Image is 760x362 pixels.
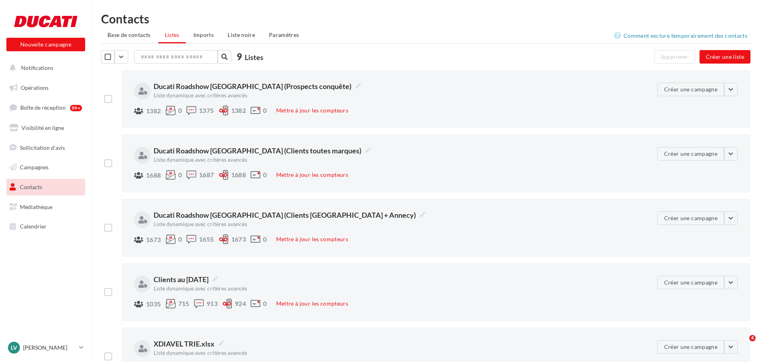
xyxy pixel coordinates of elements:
span: 715 [178,300,189,307]
a: Boîte de réception99+ [5,99,87,116]
div: Liste dynamique avec critères avancés [154,350,477,356]
span: 1687 [199,172,214,178]
button: Créer une campagne [657,147,724,161]
span: Contacts [20,184,42,190]
span: 0 [263,107,267,114]
span: Visibilité en ligne [21,124,64,131]
span: 924 [235,300,246,307]
span: Clients au [DATE] [154,274,218,285]
span: 0 [178,236,182,242]
span: Opérations [21,84,49,91]
h1: Contacts [101,13,750,25]
span: Listes [245,53,263,62]
span: Liste noire [228,31,255,38]
button: Créer une campagne [657,83,724,96]
button: Mettre à jour les compteurs [273,106,351,115]
span: 0 [263,236,267,242]
span: Base de contacts [107,31,151,38]
span: 1688 [231,172,246,178]
span: Boîte de réception [20,104,66,111]
div: Liste dynamique avec critères avancés [154,157,477,163]
span: Campagnes [20,164,49,170]
button: Créer une campagne [657,276,724,289]
span: 0 [178,107,182,114]
span: 1382 [146,108,161,114]
span: 0 [263,300,267,307]
button: Nouvelle campagne [6,38,85,51]
a: Campagnes [5,159,87,176]
span: Paramètres [269,31,299,38]
span: Médiathèque [20,203,53,210]
button: Mettre à jour les compteurs [273,234,351,244]
div: Liste dynamique avec critères avancés [154,93,477,98]
span: 1673 [146,236,161,243]
p: [PERSON_NAME] [23,344,76,352]
span: Ducati Roadshow [GEOGRAPHIC_DATA] (Prospects conquête) [154,81,361,91]
span: 913 [207,300,218,307]
a: Médiathèque [5,199,87,215]
a: Visibilité en ligne [5,120,87,136]
a: Opérations [5,79,87,96]
span: Imports [193,31,214,38]
span: Lv [11,344,17,352]
span: 1655 [199,236,214,242]
button: Notifications [5,60,84,76]
span: 0 [178,172,182,178]
button: Créer une liste [700,50,750,64]
a: Lv [PERSON_NAME] [6,340,85,355]
button: Mettre à jour les compteurs [273,170,351,180]
span: Calendrier [20,223,47,230]
span: 1375 [199,107,214,114]
div: Liste dynamique avec critères avancés [154,221,477,227]
span: XDIAVEL TRIE.xlsx [154,339,224,349]
span: 9 [237,50,242,63]
a: Comment exclure temporairement des contacts [614,31,750,41]
span: 1673 [231,236,246,242]
span: Sollicitation d'avis [20,144,65,151]
span: Ducati Roadshow [GEOGRAPHIC_DATA] (Clients toutes marques) [154,145,371,156]
span: 1035 [146,301,161,307]
span: Ducati Roadshow [GEOGRAPHIC_DATA] (Clients [GEOGRAPHIC_DATA] + Annecy) [154,210,425,220]
iframe: Intercom live chat [733,335,752,354]
a: Contacts [5,179,87,196]
div: 99+ [70,105,82,111]
span: 4 [749,335,756,341]
a: Sollicitation d'avis [5,139,87,156]
button: Supprimer [654,50,695,64]
a: Calendrier [5,218,87,235]
div: Liste dynamique avec critères avancés [154,286,477,291]
span: 1688 [146,172,161,178]
button: Créer une campagne [657,211,724,225]
span: Notifications [21,64,53,71]
button: Mettre à jour les compteurs [273,299,351,308]
button: Créer une campagne [657,340,724,354]
span: 1382 [231,107,246,114]
span: 0 [263,172,267,178]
